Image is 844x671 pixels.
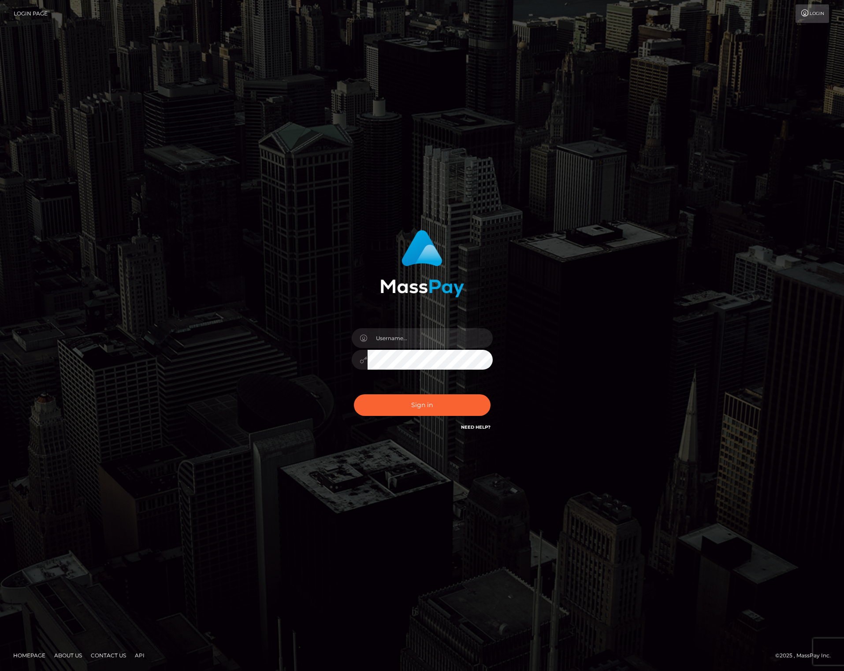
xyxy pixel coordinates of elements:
[354,394,491,416] button: Sign in
[10,649,49,662] a: Homepage
[461,424,491,430] a: Need Help?
[796,4,829,23] a: Login
[380,230,464,297] img: MassPay Login
[368,328,493,348] input: Username...
[14,4,48,23] a: Login Page
[51,649,86,662] a: About Us
[131,649,148,662] a: API
[775,651,837,660] div: © 2025 , MassPay Inc.
[87,649,130,662] a: Contact Us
